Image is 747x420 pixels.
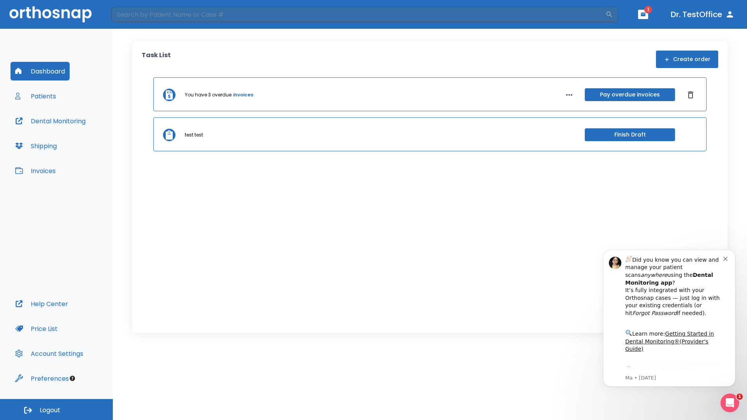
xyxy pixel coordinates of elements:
[585,88,675,101] button: Pay overdue invoices
[721,394,739,412] iframe: Intercom live chat
[11,136,61,155] button: Shipping
[736,394,743,400] span: 1
[11,62,70,80] button: Dashboard
[11,112,90,130] button: Dental Monitoring
[142,51,171,68] p: Task List
[40,406,60,415] span: Logout
[185,91,231,98] p: You have 3 overdue
[585,128,675,141] button: Finish Draft
[11,161,60,180] button: Invoices
[11,87,61,105] button: Patients
[656,51,718,68] button: Create order
[644,6,652,14] span: 1
[11,319,62,338] button: Price List
[668,7,738,21] button: Dr. TestOffice
[111,7,605,22] input: Search by Patient Name or Case #
[69,375,76,382] div: Tooltip anchor
[591,240,747,416] iframe: Intercom notifications message
[233,91,253,98] a: invoices
[11,294,73,313] button: Help Center
[11,369,74,388] button: Preferences
[185,131,203,138] p: test test
[684,89,697,101] button: Dismiss
[11,344,88,363] button: Account Settings
[9,6,92,22] img: Orthosnap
